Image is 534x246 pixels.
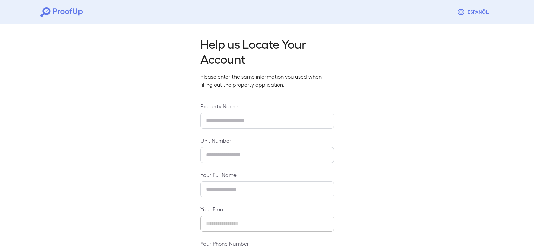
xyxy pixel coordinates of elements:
button: Espanõl [454,5,494,19]
p: Please enter the same information you used when filling out the property application. [200,73,334,89]
label: Your Email [200,205,334,213]
label: Property Name [200,102,334,110]
label: Your Full Name [200,171,334,179]
h2: Help us Locate Your Account [200,36,334,66]
label: Unit Number [200,137,334,144]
